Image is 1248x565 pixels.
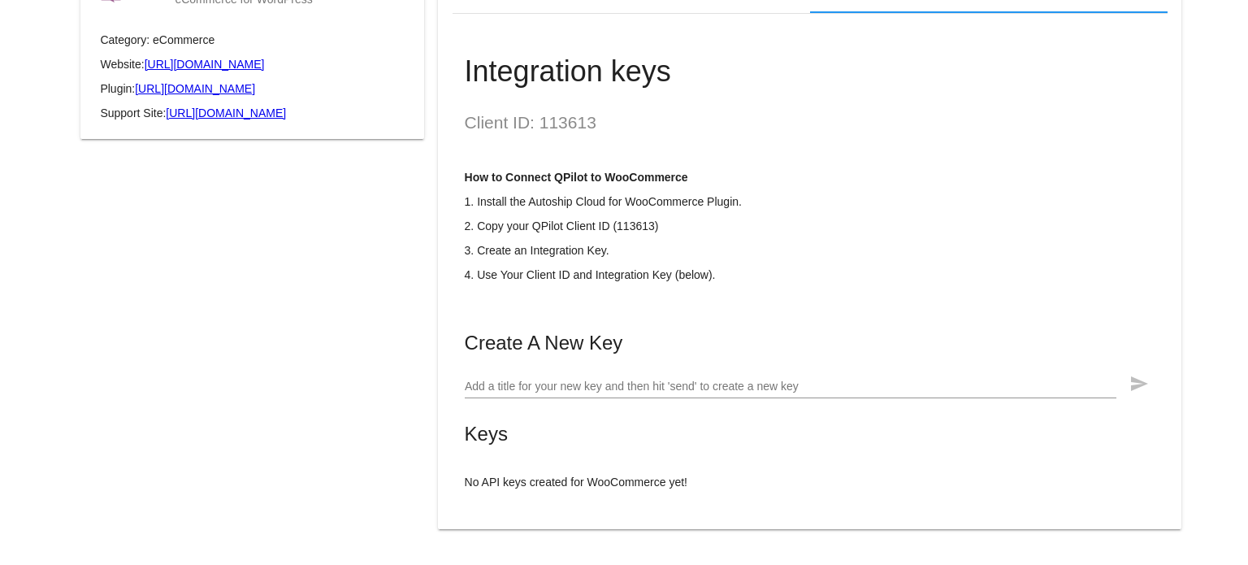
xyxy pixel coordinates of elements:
[465,423,1155,445] mat-card-title: Keys
[465,244,1155,257] p: 3. Create an Integration Key.
[100,58,405,71] p: Website:
[465,171,688,184] strong: How to Connect QPilot to WooCommerce
[465,54,1155,89] h1: Integration keys
[1129,374,1149,393] mat-icon: send
[100,106,405,120] p: Support Site:
[166,106,286,120] a: [URL][DOMAIN_NAME]
[100,82,405,95] p: Plugin:
[465,268,1155,281] p: 4. Use Your Client ID and Integration Key (below).
[465,476,1155,489] p: No API keys created for WooCommerce yet!
[145,58,265,71] a: [URL][DOMAIN_NAME]
[465,332,1155,354] mat-card-title: Create A New Key
[465,219,1155,233] p: 2. Copy your QPilot Client ID (113613)
[465,195,1155,208] p: 1. Install the Autoship Cloud for WooCommerce Plugin.
[465,380,1116,393] input: Add a title for your new key and then hit 'send' to create a new key
[135,82,255,95] a: [URL][DOMAIN_NAME]
[465,113,1155,133] h2: Client ID: 113613
[100,33,405,46] p: Category: eCommerce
